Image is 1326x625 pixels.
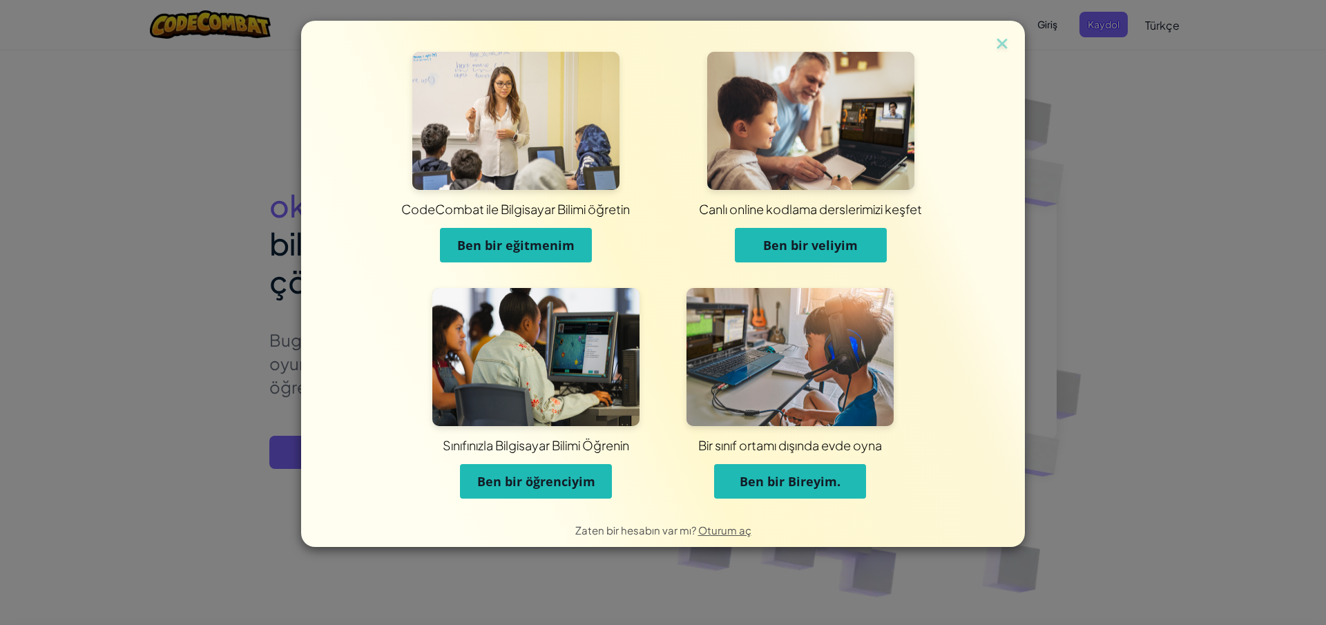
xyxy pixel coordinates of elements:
[740,473,840,490] span: Ben bir Bireyim.
[698,523,751,537] a: Oturum aç
[460,464,612,499] button: Ben bir öğrenciyim
[440,228,592,262] button: Ben bir eğitmenim
[412,52,619,190] img: Eğitimciler için
[686,288,894,426] img: Bireyler için
[707,52,914,190] img: Ebeveynler İçin
[477,473,595,490] span: Ben bir öğrenciyim
[512,436,1068,454] div: Bir sınıf ortamı dışında evde oyna
[472,200,1149,218] div: Canlı online kodlama derslerimizi keşfet
[763,237,858,253] span: Ben bir veliyim
[714,464,866,499] button: Ben bir Bireyim.
[432,288,640,426] img: Öğrenciler İçin
[457,237,575,253] span: Ben bir eğitmenim
[575,523,698,537] span: Zaten bir hesabın var mı?
[993,35,1011,55] img: close icon
[735,228,887,262] button: Ben bir veliyim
